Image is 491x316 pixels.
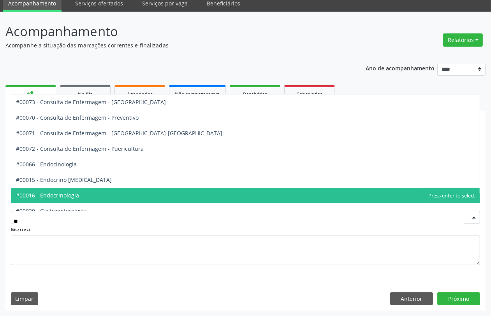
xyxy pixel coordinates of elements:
span: Cancelados [297,91,323,98]
button: Anterior [390,292,433,306]
span: Resolvidos [243,91,267,98]
span: Na fila [78,91,93,98]
span: #00073 - Consulta de Enfermagem - [GEOGRAPHIC_DATA] [16,98,166,106]
span: Não compareceram [175,91,220,98]
p: Acompanhamento [5,22,341,41]
span: #00066 - Endocinologia [16,161,77,168]
p: Ano de acompanhamento [366,63,435,73]
span: #00071 - Consulta de Enfermagem - [GEOGRAPHIC_DATA]-[GEOGRAPHIC_DATA] [16,129,222,137]
button: Relatórios [443,33,483,47]
span: #00072 - Consulta de Enfermagem - Puericultura [16,145,144,152]
span: #00015 - Endocrino [MEDICAL_DATA] [16,176,112,183]
button: Limpar [11,292,38,306]
span: Agendados [127,91,153,98]
div: person_add [26,90,35,98]
button: Próximo [437,292,480,306]
span: #00020 - Gastroenterologia [16,207,87,215]
label: Motivo [11,224,30,236]
span: #00016 - Endocrinologia [16,192,79,199]
p: Acompanhe a situação das marcações correntes e finalizadas [5,41,341,49]
span: #00070 - Consulta de Enfermagem - Preventivo [16,114,139,121]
